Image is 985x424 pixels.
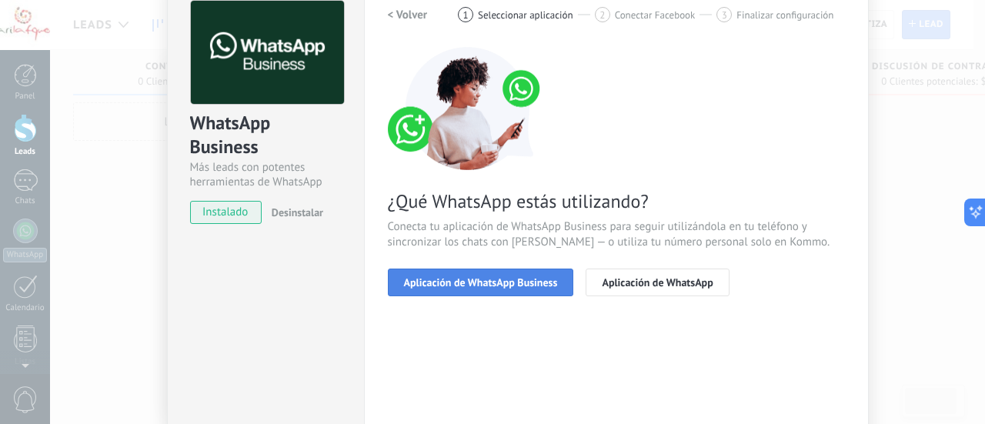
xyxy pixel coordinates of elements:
[586,269,729,296] button: Aplicación de WhatsApp
[615,9,696,21] span: Conectar Facebook
[265,201,323,224] button: Desinstalar
[736,9,833,21] span: Finalizar configuración
[388,269,574,296] button: Aplicación de WhatsApp Business
[404,277,558,288] span: Aplicación de WhatsApp Business
[388,1,428,28] button: < Volver
[388,189,845,213] span: ¿Qué WhatsApp estás utilizando?
[602,277,713,288] span: Aplicación de WhatsApp
[463,8,469,22] span: 1
[388,47,549,170] img: connect number
[272,205,323,219] span: Desinstalar
[190,111,342,160] div: WhatsApp Business
[190,160,342,189] div: Más leads con potentes herramientas de WhatsApp
[599,8,605,22] span: 2
[388,8,428,22] h2: < Volver
[478,9,573,21] span: Seleccionar aplicación
[191,201,261,224] span: instalado
[388,219,845,250] span: Conecta tu aplicación de WhatsApp Business para seguir utilizándola en tu teléfono y sincronizar ...
[722,8,727,22] span: 3
[191,1,344,105] img: logo_main.png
